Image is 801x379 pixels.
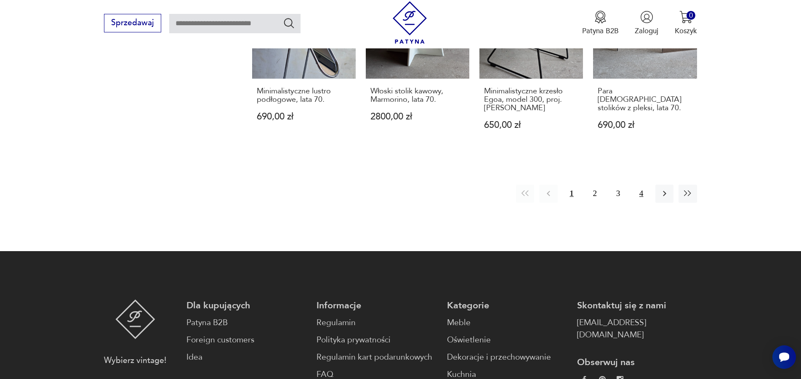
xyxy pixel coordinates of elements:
[447,317,567,329] a: Meble
[598,121,692,130] p: 690,00 zł
[675,26,697,36] p: Koszyk
[598,87,692,113] h3: Para [DEMOGRAPHIC_DATA] stolików z pleksi, lata 70.
[582,26,619,36] p: Patyna B2B
[577,317,697,341] a: [EMAIL_ADDRESS][DOMAIN_NAME]
[679,11,692,24] img: Ikona koszyka
[186,351,306,363] a: Idea
[104,14,161,32] button: Sprzedawaj
[447,351,567,363] a: Dekoracje i przechowywanie
[586,185,604,203] button: 2
[447,299,567,312] p: Kategorie
[577,356,697,368] p: Obserwuj nas
[104,20,161,27] a: Sprzedawaj
[257,87,351,104] h3: Minimalistyczne lustro podłogowe, lata 70.
[370,87,465,104] h3: Włoski stolik kawowy, Marmorino, lata 70.
[104,355,166,367] p: Wybierz vintage!
[186,299,306,312] p: Dla kupujących
[635,26,658,36] p: Zaloguj
[687,11,695,20] div: 0
[317,351,436,363] a: Regulamin kart podarunkowych
[447,334,567,346] a: Oświetlenie
[594,11,607,24] img: Ikona medalu
[389,1,431,44] img: Patyna - sklep z meblami i dekoracjami vintage
[609,185,627,203] button: 3
[632,185,650,203] button: 4
[640,11,653,24] img: Ikonka użytkownika
[257,112,351,121] p: 690,00 zł
[484,87,579,113] h3: Minimalistyczne krzesło Egoa, model 300, proj. [PERSON_NAME]
[582,11,619,36] button: Patyna B2B
[772,345,796,369] iframe: Smartsupp widget button
[484,121,579,130] p: 650,00 zł
[635,11,658,36] button: Zaloguj
[563,185,581,203] button: 1
[115,299,155,339] img: Patyna - sklep z meblami i dekoracjami vintage
[317,299,436,312] p: Informacje
[582,11,619,36] a: Ikona medaluPatyna B2B
[283,17,295,29] button: Szukaj
[317,317,436,329] a: Regulamin
[675,11,697,36] button: 0Koszyk
[577,299,697,312] p: Skontaktuj się z nami
[317,334,436,346] a: Polityka prywatności
[370,112,465,121] p: 2800,00 zł
[186,334,306,346] a: Foreign customers
[186,317,306,329] a: Patyna B2B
